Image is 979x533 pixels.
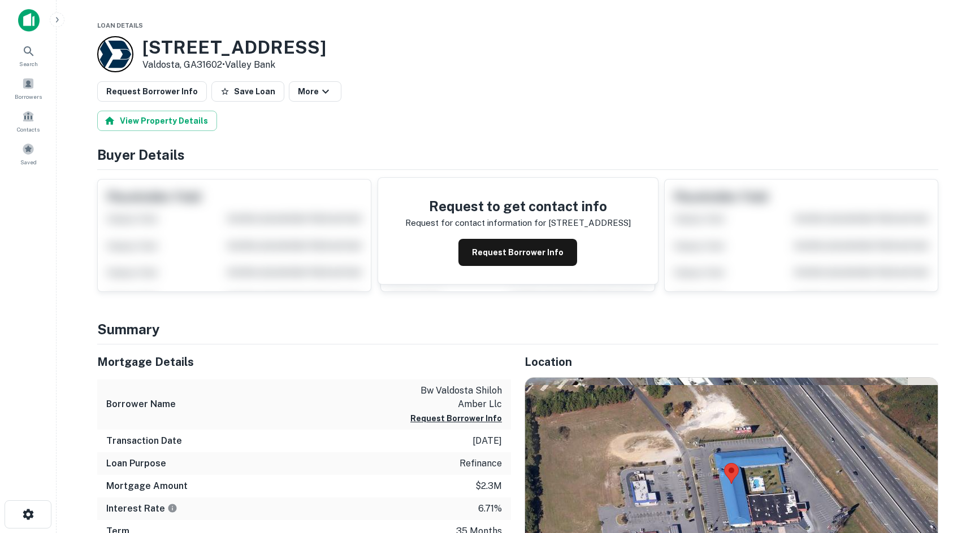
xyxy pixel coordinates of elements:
[18,9,40,32] img: capitalize-icon.png
[17,125,40,134] span: Contacts
[289,81,341,102] button: More
[3,40,53,71] a: Search
[106,479,188,493] h6: Mortgage Amount
[458,239,577,266] button: Request Borrower Info
[19,59,38,68] span: Search
[97,319,938,339] h4: Summary
[106,502,177,515] h6: Interest Rate
[3,138,53,169] a: Saved
[97,111,217,131] button: View Property Details
[3,73,53,103] a: Borrowers
[525,353,938,370] h5: Location
[142,37,326,58] h3: [STREET_ADDRESS]
[548,216,631,230] p: [STREET_ADDRESS]
[473,434,502,448] p: [DATE]
[922,443,979,497] iframe: Chat Widget
[3,106,53,136] a: Contacts
[106,457,166,470] h6: Loan Purpose
[20,158,37,167] span: Saved
[400,384,502,411] p: bw valdosta shiloh amber llc
[106,434,182,448] h6: Transaction Date
[97,353,511,370] h5: Mortgage Details
[97,81,207,102] button: Request Borrower Info
[410,412,502,425] button: Request Borrower Info
[405,196,631,216] h4: Request to get contact info
[142,58,326,72] p: Valdosta, GA31602 •
[225,59,275,70] a: Valley Bank
[106,397,176,411] h6: Borrower Name
[475,479,502,493] p: $2.3m
[15,92,42,101] span: Borrowers
[478,502,502,515] p: 6.71%
[97,22,143,29] span: Loan Details
[211,81,284,102] button: Save Loan
[97,145,938,165] h4: Buyer Details
[167,503,177,513] svg: The interest rates displayed on the website are for informational purposes only and may be report...
[460,457,502,470] p: refinance
[405,216,546,230] p: Request for contact information for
